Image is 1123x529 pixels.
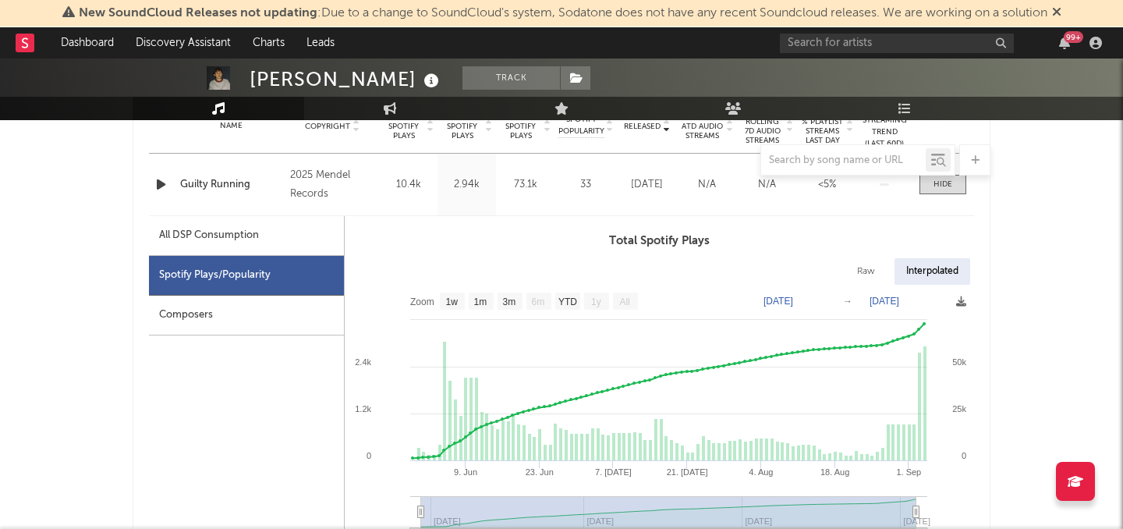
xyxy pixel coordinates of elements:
[250,66,443,92] div: [PERSON_NAME]
[446,296,459,307] text: 1w
[462,66,560,90] button: Track
[296,27,345,59] a: Leads
[820,467,849,477] text: 18. Aug
[79,7,1047,20] span: : Due to a change to SoundCloud's system, Sodatone does not have any recent Soundcloud releases. ...
[780,34,1014,53] input: Search for artists
[355,404,371,414] text: 1.2k
[79,7,317,20] span: New SoundCloud Releases not updating
[845,258,887,285] div: Raw
[149,296,344,336] div: Composers
[741,108,784,145] span: Global Rolling 7D Audio Streams
[500,112,541,140] span: ATD Spotify Plays
[903,517,930,526] text: [DATE]
[159,226,259,245] div: All DSP Consumption
[801,108,844,145] span: Estimated % Playlist Streams Last Day
[962,451,966,460] text: 0
[242,27,296,59] a: Charts
[895,258,970,285] div: Interpolated
[558,296,577,307] text: YTD
[345,232,974,250] h3: Total Spotify Plays
[591,296,601,307] text: 1y
[1052,7,1061,20] span: Dismiss
[681,177,733,193] div: N/A
[383,112,424,140] span: 7 Day Spotify Plays
[532,296,545,307] text: 6m
[952,404,966,414] text: 25k
[681,112,724,140] span: Global ATD Audio Streams
[367,451,371,460] text: 0
[667,467,708,477] text: 21. [DATE]
[558,114,604,137] span: Spotify Popularity
[621,177,673,193] div: [DATE]
[503,296,516,307] text: 3m
[383,177,434,193] div: 10.4k
[290,166,375,204] div: 2025 Mendel Records
[180,120,282,132] div: Name
[180,177,282,193] a: Guilty Running
[843,296,852,307] text: →
[441,177,492,193] div: 2.94k
[149,216,344,256] div: All DSP Consumption
[1064,31,1083,43] div: 99 +
[410,296,434,307] text: Zoom
[619,296,629,307] text: All
[761,154,926,167] input: Search by song name or URL
[474,296,487,307] text: 1m
[801,177,853,193] div: <5%
[441,112,483,140] span: Last Day Spotify Plays
[624,122,661,131] span: Released
[1059,37,1070,49] button: 99+
[749,467,773,477] text: 4. Aug
[50,27,125,59] a: Dashboard
[500,177,551,193] div: 73.1k
[896,467,921,477] text: 1. Sep
[861,103,908,150] div: Global Streaming Trend (Last 60D)
[454,467,477,477] text: 9. Jun
[149,256,344,296] div: Spotify Plays/Popularity
[952,357,966,367] text: 50k
[870,296,899,307] text: [DATE]
[741,177,793,193] div: N/A
[526,467,554,477] text: 23. Jun
[763,296,793,307] text: [DATE]
[125,27,242,59] a: Discovery Assistant
[595,467,632,477] text: 7. [DATE]
[558,177,613,193] div: 33
[355,357,371,367] text: 2.4k
[305,122,350,131] span: Copyright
